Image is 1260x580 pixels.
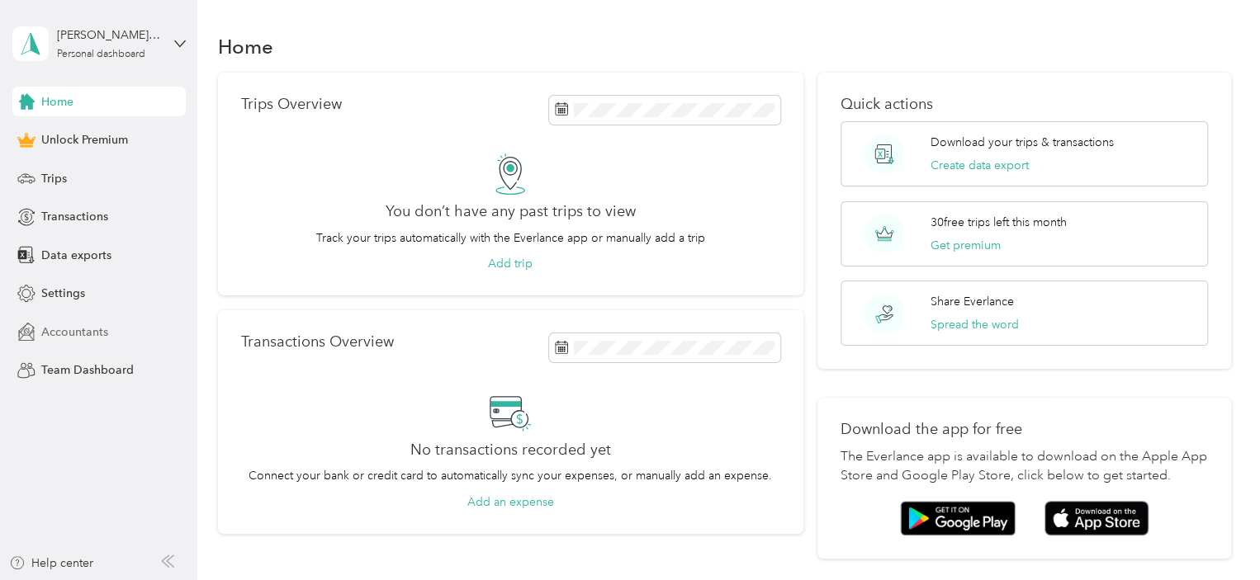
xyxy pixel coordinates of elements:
[841,447,1208,487] p: The Everlance app is available to download on the Apple App Store and Google Play Store, click be...
[931,237,1001,254] button: Get premium
[931,134,1114,151] p: Download your trips & transactions
[41,93,73,111] span: Home
[467,493,554,511] button: Add an expense
[931,293,1014,310] p: Share Everlance
[841,421,1208,438] p: Download the app for free
[41,247,111,264] span: Data exports
[386,203,636,220] h2: You don’t have any past trips to view
[931,214,1067,231] p: 30 free trips left this month
[316,229,705,247] p: Track your trips automatically with the Everlance app or manually add a trip
[57,26,160,44] div: [PERSON_NAME][EMAIL_ADDRESS][DOMAIN_NAME]
[249,467,772,484] p: Connect your bank or credit card to automatically sync your expenses, or manually add an expense.
[900,501,1016,535] img: Google play
[1168,488,1260,580] iframe: Everlance-gr Chat Button Frame
[931,157,1029,174] button: Create data export
[41,323,108,341] span: Accountants
[931,316,1019,333] button: Spread the word
[241,333,394,351] p: Transactions Overview
[410,441,611,459] h2: No transactions recorded yet
[1044,501,1149,536] img: App store
[841,96,1208,113] p: Quick actions
[41,208,108,225] span: Transactions
[41,170,67,187] span: Trips
[41,131,128,149] span: Unlock Premium
[241,96,342,113] p: Trips Overview
[57,50,145,59] div: Personal dashboard
[218,38,273,55] h1: Home
[41,361,134,379] span: Team Dashboard
[488,255,533,272] button: Add trip
[9,554,93,572] button: Help center
[41,285,85,302] span: Settings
